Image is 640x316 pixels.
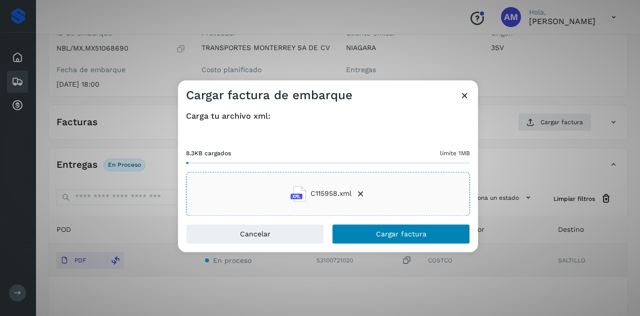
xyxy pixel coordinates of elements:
[186,111,470,121] h4: Carga tu archivo xml:
[186,88,352,103] h3: Cargar factura de embarque
[310,189,351,199] span: C115958.xml
[186,224,324,244] button: Cancelar
[240,230,270,237] span: Cancelar
[186,149,231,158] span: 8.3KB cargados
[376,230,426,237] span: Cargar factura
[440,149,470,158] span: límite 1MB
[332,224,470,244] button: Cargar factura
